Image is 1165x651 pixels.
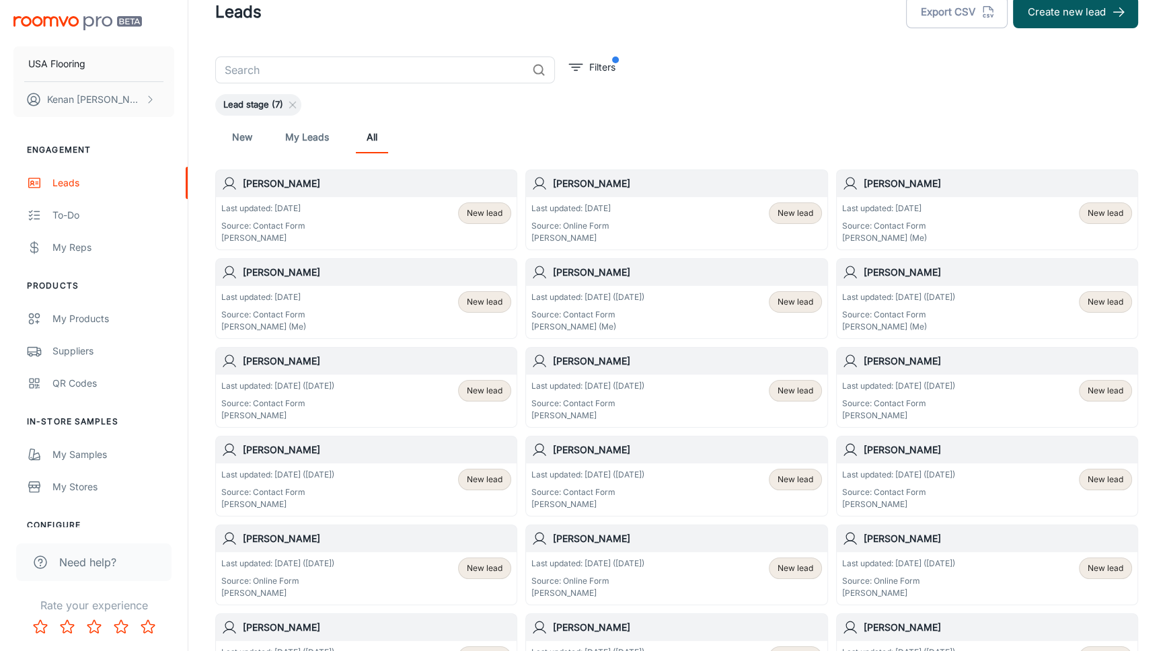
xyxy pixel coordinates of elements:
[589,60,615,75] p: Filters
[243,176,511,191] h6: [PERSON_NAME]
[215,258,517,339] a: [PERSON_NAME]Last updated: [DATE]Source: Contact Form[PERSON_NAME] (Me)New lead
[215,98,291,112] span: Lead stage (7)
[531,291,644,303] p: Last updated: [DATE] ([DATE])
[566,56,619,78] button: filter
[531,220,611,232] p: Source: Online Form
[52,176,174,190] div: Leads
[525,258,827,339] a: [PERSON_NAME]Last updated: [DATE] ([DATE])Source: Contact Form[PERSON_NAME] (Me)New lead
[778,207,813,219] span: New lead
[531,232,611,244] p: [PERSON_NAME]
[54,613,81,640] button: Rate 2 star
[226,121,258,153] a: New
[221,410,334,422] p: [PERSON_NAME]
[11,597,177,613] p: Rate your experience
[215,56,527,83] input: Search
[221,202,305,215] p: Last updated: [DATE]
[553,620,821,635] h6: [PERSON_NAME]
[1088,207,1123,219] span: New lead
[221,220,305,232] p: Source: Contact Form
[553,531,821,546] h6: [PERSON_NAME]
[778,473,813,486] span: New lead
[467,473,502,486] span: New lead
[553,354,821,369] h6: [PERSON_NAME]
[13,16,142,30] img: Roomvo PRO Beta
[221,321,306,333] p: [PERSON_NAME] (Me)
[52,240,174,255] div: My Reps
[221,232,305,244] p: [PERSON_NAME]
[52,311,174,326] div: My Products
[531,469,644,481] p: Last updated: [DATE] ([DATE])
[531,410,644,422] p: [PERSON_NAME]
[221,469,334,481] p: Last updated: [DATE] ([DATE])
[531,380,644,392] p: Last updated: [DATE] ([DATE])
[842,558,955,570] p: Last updated: [DATE] ([DATE])
[59,554,116,570] span: Need help?
[531,498,644,510] p: [PERSON_NAME]
[221,291,306,303] p: Last updated: [DATE]
[467,562,502,574] span: New lead
[531,397,644,410] p: Source: Contact Form
[47,92,142,107] p: Kenan [PERSON_NAME]
[778,296,813,308] span: New lead
[842,291,955,303] p: Last updated: [DATE] ([DATE])
[864,620,1132,635] h6: [PERSON_NAME]
[135,613,161,640] button: Rate 5 star
[13,82,174,117] button: Kenan [PERSON_NAME]
[1088,385,1123,397] span: New lead
[525,525,827,605] a: [PERSON_NAME]Last updated: [DATE] ([DATE])Source: Online Form[PERSON_NAME]New lead
[28,56,85,71] p: USA Flooring
[215,436,517,516] a: [PERSON_NAME]Last updated: [DATE] ([DATE])Source: Contact Form[PERSON_NAME]New lead
[525,347,827,428] a: [PERSON_NAME]Last updated: [DATE] ([DATE])Source: Contact Form[PERSON_NAME]New lead
[842,220,927,232] p: Source: Contact Form
[221,380,334,392] p: Last updated: [DATE] ([DATE])
[864,354,1132,369] h6: [PERSON_NAME]
[52,208,174,223] div: To-do
[243,265,511,280] h6: [PERSON_NAME]
[52,447,174,462] div: My Samples
[243,531,511,546] h6: [PERSON_NAME]
[864,443,1132,457] h6: [PERSON_NAME]
[467,207,502,219] span: New lead
[836,436,1138,516] a: [PERSON_NAME]Last updated: [DATE] ([DATE])Source: Contact Form[PERSON_NAME]New lead
[52,344,174,358] div: Suppliers
[221,587,334,599] p: [PERSON_NAME]
[864,176,1132,191] h6: [PERSON_NAME]
[1088,562,1123,574] span: New lead
[842,202,927,215] p: Last updated: [DATE]
[221,309,306,321] p: Source: Contact Form
[842,397,955,410] p: Source: Contact Form
[531,309,644,321] p: Source: Contact Form
[356,121,388,153] a: All
[842,575,955,587] p: Source: Online Form
[243,443,511,457] h6: [PERSON_NAME]
[842,309,955,321] p: Source: Contact Form
[221,558,334,570] p: Last updated: [DATE] ([DATE])
[864,265,1132,280] h6: [PERSON_NAME]
[531,486,644,498] p: Source: Contact Form
[864,531,1132,546] h6: [PERSON_NAME]
[531,575,644,587] p: Source: Online Form
[525,169,827,250] a: [PERSON_NAME]Last updated: [DATE]Source: Online Form[PERSON_NAME]New lead
[525,436,827,516] a: [PERSON_NAME]Last updated: [DATE] ([DATE])Source: Contact Form[PERSON_NAME]New lead
[81,613,108,640] button: Rate 3 star
[836,258,1138,339] a: [PERSON_NAME]Last updated: [DATE] ([DATE])Source: Contact Form[PERSON_NAME] (Me)New lead
[553,265,821,280] h6: [PERSON_NAME]
[531,202,611,215] p: Last updated: [DATE]
[531,321,644,333] p: [PERSON_NAME] (Me)
[243,620,511,635] h6: [PERSON_NAME]
[467,296,502,308] span: New lead
[221,498,334,510] p: [PERSON_NAME]
[842,486,955,498] p: Source: Contact Form
[842,498,955,510] p: [PERSON_NAME]
[27,613,54,640] button: Rate 1 star
[842,321,955,333] p: [PERSON_NAME] (Me)
[778,385,813,397] span: New lead
[467,385,502,397] span: New lead
[221,575,334,587] p: Source: Online Form
[13,46,174,81] button: USA Flooring
[553,176,821,191] h6: [PERSON_NAME]
[842,410,955,422] p: [PERSON_NAME]
[221,486,334,498] p: Source: Contact Form
[842,232,927,244] p: [PERSON_NAME] (Me)
[553,443,821,457] h6: [PERSON_NAME]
